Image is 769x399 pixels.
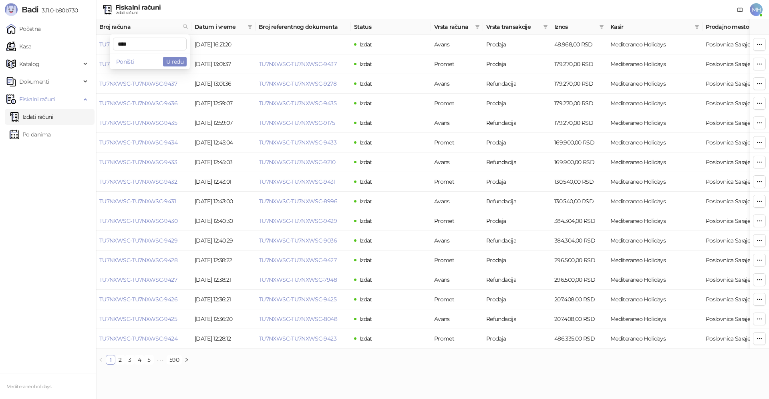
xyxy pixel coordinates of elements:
td: Prodaja [483,133,551,152]
td: TU7NXWSC-TU7NXWSC-9430 [96,211,191,231]
td: Mediteraneo Holidays [607,74,703,94]
span: filter [598,21,606,33]
a: TU7NXWSC-TU7NXWSC-9424 [99,335,177,342]
td: Mediteraneo Holidays [607,309,703,329]
td: [DATE] 16:21:20 [191,35,256,54]
td: TU7NXWSC-TU7NXWSC-9425 [96,309,191,329]
a: Kasa [6,38,31,54]
td: TU7NXWSC-TU7NXWSC-9432 [96,172,191,192]
span: Izdat [360,41,372,48]
span: Izdat [360,296,372,303]
span: Izdat [360,217,372,225]
a: 590 [167,355,181,364]
span: filter [693,21,701,33]
td: 179.270,00 RSD [551,113,607,133]
td: Mediteraneo Holidays [607,133,703,152]
td: TU7NXWSC-TU7NXWSC-9428 [96,251,191,270]
td: [DATE] 12:43:01 [191,172,256,192]
td: 179.270,00 RSD [551,54,607,74]
span: Izdat [360,315,372,323]
td: Refundacija [483,192,551,211]
td: Prodaja [483,290,551,309]
td: [DATE] 12:36:20 [191,309,256,329]
td: Refundacija [483,309,551,329]
span: Izdat [360,198,372,205]
li: 2 [115,355,125,365]
td: Mediteraneo Holidays [607,172,703,192]
a: TU7NXWSC-TU7NXWSC-9437 [99,80,177,87]
td: [DATE] 12:43:00 [191,192,256,211]
td: Refundacija [483,74,551,94]
td: Mediteraneo Holidays [607,231,703,251]
td: Avans [431,74,483,94]
span: Vrsta transakcije [486,22,540,31]
td: 179.270,00 RSD [551,94,607,113]
td: Promet [431,94,483,113]
td: Prodaja [483,94,551,113]
span: Izdat [360,119,372,126]
a: TU7NXWSC-TU7NXWSC-9427 [99,276,177,283]
td: TU7NXWSC-TU7NXWSC-9437 [96,74,191,94]
div: Izdati računi [115,11,161,15]
span: filter [246,21,254,33]
td: Prodaja [483,172,551,192]
span: filter [473,21,481,33]
a: 1 [106,355,115,364]
td: 48.968,00 RSD [551,35,607,54]
td: 296.500,00 RSD [551,270,607,290]
td: Mediteraneo Holidays [607,251,703,270]
a: TU7NXWSC-TU7NXWSC-9429 [99,237,177,244]
span: Vrsta računa [434,22,472,31]
a: TU7NXWSC-TU7NXWSC-9432 [99,178,177,185]
a: TU7NXWSC-TU7NXWSC-9431 [259,178,335,185]
span: filter [599,24,604,29]
td: Refundacija [483,270,551,290]
td: TU7NXWSC-TU7NXWSC-9429 [96,231,191,251]
span: filter [695,24,699,29]
td: Avans [431,309,483,329]
a: TU7NXWSC-TU7NXWSC-9036 [259,237,337,244]
th: Status [351,19,431,35]
td: 179.270,00 RSD [551,74,607,94]
span: filter [543,24,548,29]
li: Sledeća strana [182,355,191,365]
td: Avans [431,35,483,54]
a: 3 [125,355,134,364]
button: U redu [163,57,187,66]
td: Promet [431,133,483,152]
a: Izdati računi [10,109,53,125]
a: TU7NXWSC-TU7NXWSC-9210 [259,158,335,166]
span: Datum i vreme [195,22,244,31]
a: Početna [6,21,41,37]
td: Promet [431,54,483,74]
span: Izdat [360,100,372,107]
td: Avans [431,152,483,172]
td: 207.408,00 RSD [551,309,607,329]
td: 130.540,00 RSD [551,192,607,211]
th: Vrsta računa [431,19,483,35]
td: 296.500,00 RSD [551,251,607,270]
th: Kasir [607,19,703,35]
a: TU7NXWSC-TU7NXWSC-8996 [259,198,337,205]
a: Po danima [10,126,50,142]
a: TU7NXWSC-TU7NXWSC-9433 [259,139,336,146]
span: Dokumenti [19,74,49,90]
td: 384.304,00 RSD [551,231,607,251]
li: 1 [106,355,115,365]
th: Broj računa [96,19,191,35]
li: 590 [167,355,182,365]
td: Avans [431,231,483,251]
a: TU7NXWSC-TU7NXWSC-9437 [259,60,336,68]
td: Promet [431,211,483,231]
td: TU7NXWSC-TU7NXWSC-9436 [96,94,191,113]
a: Dokumentacija [734,3,747,16]
span: Izdat [360,60,372,68]
span: Iznos [554,22,596,31]
a: TU7NXWSC-TU7NXWSC-9430 [99,217,177,225]
td: 384.304,00 RSD [551,211,607,231]
td: Mediteraneo Holidays [607,35,703,54]
a: TU7NXWSC-TU7NXWSC-9431 [99,198,176,205]
span: 3.11.0-b80b730 [38,7,78,14]
td: 486.335,00 RSD [551,329,607,349]
a: TU7NXWSC-TU7NXWSC-9175 [259,119,335,126]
